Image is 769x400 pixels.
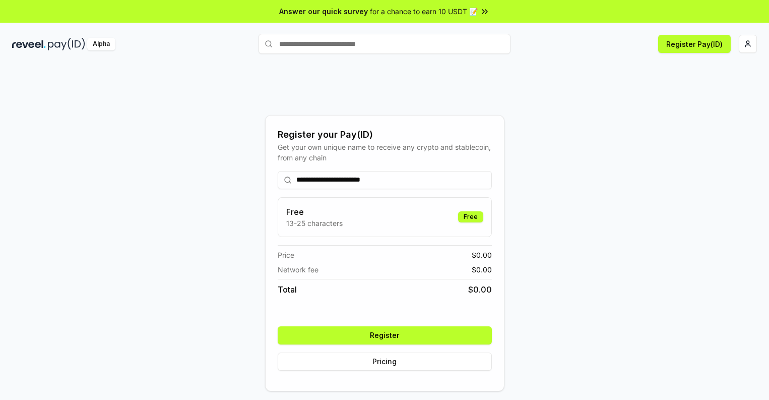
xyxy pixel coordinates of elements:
[48,38,85,50] img: pay_id
[472,264,492,275] span: $ 0.00
[370,6,478,17] span: for a chance to earn 10 USDT 📝
[12,38,46,50] img: reveel_dark
[286,206,343,218] h3: Free
[472,250,492,260] span: $ 0.00
[87,38,115,50] div: Alpha
[458,211,483,222] div: Free
[278,264,318,275] span: Network fee
[658,35,731,53] button: Register Pay(ID)
[278,250,294,260] span: Price
[279,6,368,17] span: Answer our quick survey
[468,283,492,296] span: $ 0.00
[278,353,492,371] button: Pricing
[278,128,492,142] div: Register your Pay(ID)
[278,326,492,345] button: Register
[286,218,343,228] p: 13-25 characters
[278,283,297,296] span: Total
[278,142,492,163] div: Get your own unique name to receive any crypto and stablecoin, from any chain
